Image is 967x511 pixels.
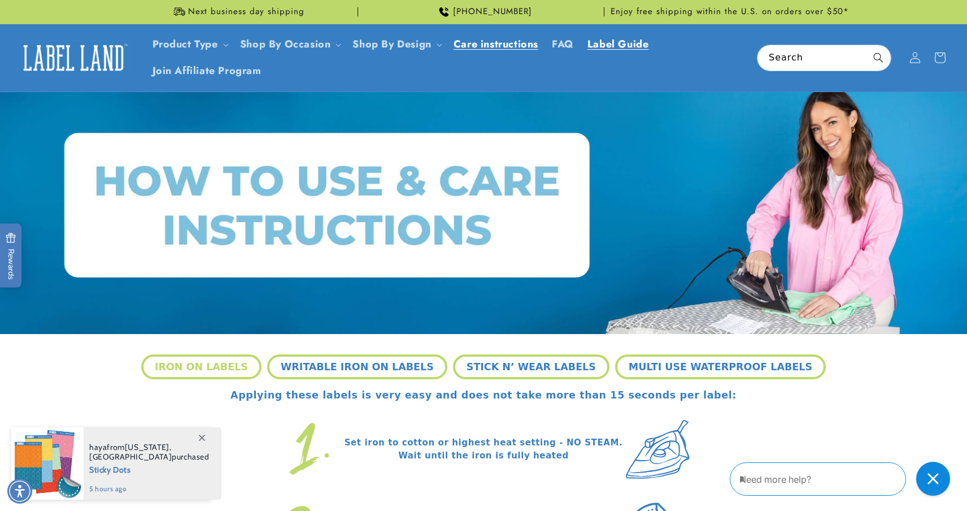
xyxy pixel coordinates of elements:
a: FAQ [545,31,581,58]
summary: Shop By Design [346,31,446,58]
a: Label Guide [581,31,656,58]
span: [PHONE_NUMBER] [453,6,532,18]
iframe: Gorgias Floating Chat [730,458,956,500]
span: Rewards [6,233,16,280]
a: Product Type [153,37,218,51]
span: Label Guide [587,38,649,51]
img: Label Land [17,40,130,75]
summary: Shop By Occasion [233,31,346,58]
span: Shop By Occasion [240,38,331,51]
button: IRON ON LABELS [141,354,262,379]
span: Join Affiliate Program [153,64,262,77]
iframe: Sign Up via Text for Offers [9,421,143,454]
img: Iron [623,411,692,487]
button: STICK N’ WEAR LABELS [453,354,609,379]
span: [GEOGRAPHIC_DATA] [89,452,172,462]
span: Enjoy free shipping within the U.S. on orders over $50* [611,6,849,18]
span: [US_STATE] [125,442,169,452]
span: from , purchased [89,443,210,462]
p: Set iron to cotton or highest heat setting - NO STEAM. Wait until the iron is fully heated [344,436,622,462]
button: WRITABLE IRON ON LABELS [267,354,447,379]
a: Shop By Design [352,37,431,51]
span: 5 hours ago [89,484,210,494]
img: Number 1 [275,411,344,487]
span: Next business day shipping [188,6,304,18]
a: Join Affiliate Program [146,58,268,84]
button: Search [866,45,891,70]
span: Sticky Dots [89,462,210,476]
span: FAQ [552,38,574,51]
div: Accessibility Menu [7,479,32,504]
p: Applying these labels is very easy and does not take more than 15 seconds per label: [230,388,737,402]
summary: Product Type [146,31,233,58]
button: MULTI USE WATERPROOF LABELS [615,354,826,379]
span: Care instructions [454,38,538,51]
a: Label Land [13,36,134,80]
a: Care instructions [447,31,545,58]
